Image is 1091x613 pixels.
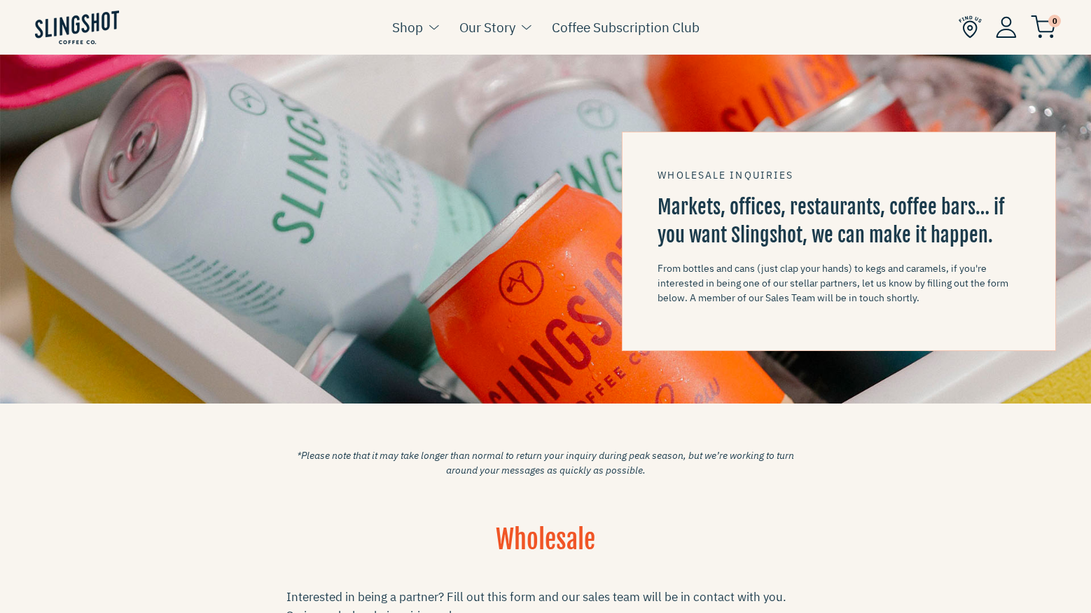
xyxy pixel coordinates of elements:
[996,16,1017,38] img: Account
[658,193,1020,248] h3: Markets, offices, restaurants, coffee bars… if you want Slingshot, we can make it happen.
[658,261,1020,305] p: From bottles and cans (just clap your hands) to kegs and caramels, if you're interested in being ...
[286,523,805,575] h1: Wholesale
[959,15,982,39] img: Find Us
[1031,18,1056,35] a: 0
[1031,15,1056,39] img: cart
[392,17,423,38] a: Shop
[1048,15,1061,27] span: 0
[459,17,515,38] a: Our Story
[297,449,794,476] em: *Please note that it may take longer than normal to return your inquiry during peak season, but w...
[658,167,1020,183] div: WHOLESALE INQUIRIES
[552,17,700,38] a: Coffee Subscription Club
